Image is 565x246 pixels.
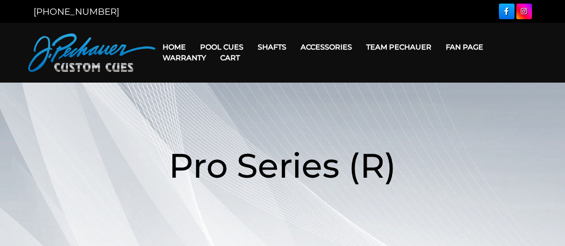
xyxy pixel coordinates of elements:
[28,33,155,72] img: Pechauer Custom Cues
[33,6,119,17] a: [PHONE_NUMBER]
[359,36,439,58] a: Team Pechauer
[193,36,251,58] a: Pool Cues
[155,36,193,58] a: Home
[169,145,396,186] span: Pro Series (R)
[155,46,213,69] a: Warranty
[251,36,293,58] a: Shafts
[293,36,359,58] a: Accessories
[439,36,490,58] a: Fan Page
[213,46,247,69] a: Cart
